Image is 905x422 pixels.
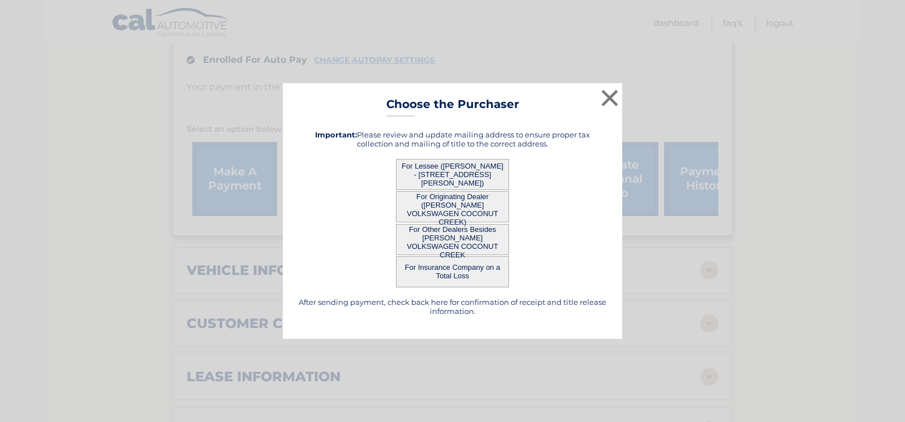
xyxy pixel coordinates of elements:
[386,97,519,117] h3: Choose the Purchaser
[297,298,608,316] h5: After sending payment, check back here for confirmation of receipt and title release information.
[396,224,509,255] button: For Other Dealers Besides [PERSON_NAME] VOLKSWAGEN COCONUT CREEK
[396,159,509,190] button: For Lessee ([PERSON_NAME] - [STREET_ADDRESS][PERSON_NAME])
[396,191,509,222] button: For Originating Dealer ([PERSON_NAME] VOLKSWAGEN COCONUT CREEK)
[315,130,357,139] strong: Important:
[396,256,509,287] button: For Insurance Company on a Total Loss
[297,130,608,148] h5: Please review and update mailing address to ensure proper tax collection and mailing of title to ...
[598,87,621,109] button: ×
